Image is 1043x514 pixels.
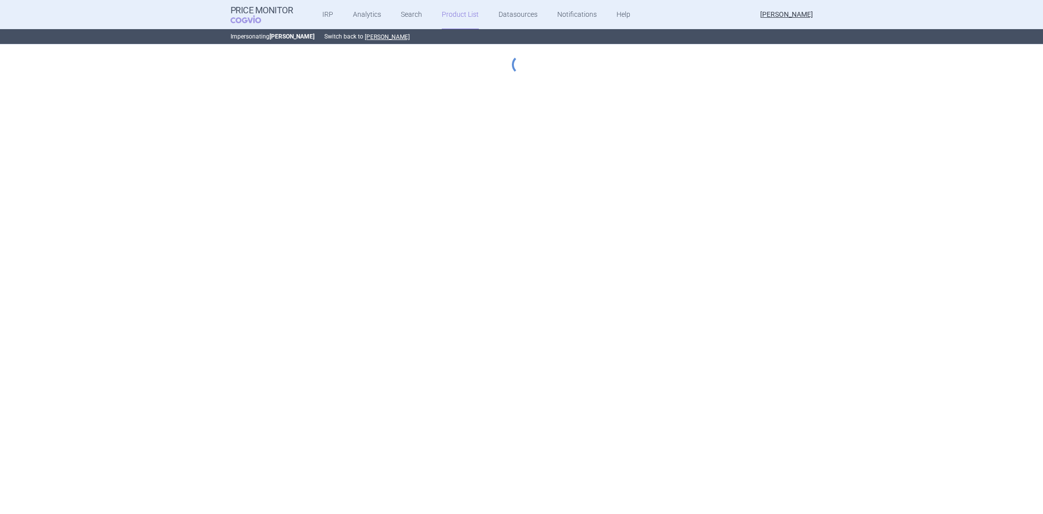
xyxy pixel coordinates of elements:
[231,15,275,23] span: COGVIO
[365,33,410,41] button: [PERSON_NAME]
[231,5,293,15] strong: Price Monitor
[270,33,314,40] strong: [PERSON_NAME]
[231,5,293,24] a: Price MonitorCOGVIO
[231,29,813,44] p: Impersonating Switch back to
